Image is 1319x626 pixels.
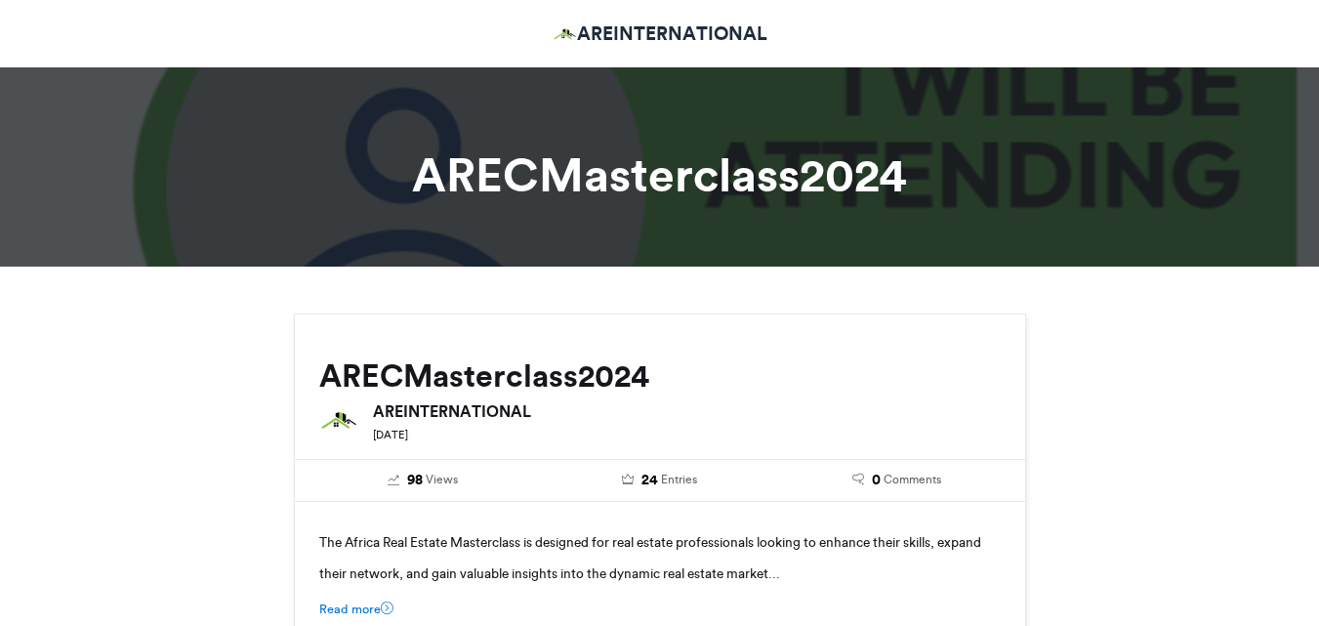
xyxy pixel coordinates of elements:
[553,20,767,48] a: AREINTERNATIONAL
[426,471,458,488] span: Views
[793,470,1001,491] a: 0 Comments
[641,470,658,491] span: 24
[373,428,408,441] small: [DATE]
[319,470,527,491] a: 98 Views
[661,471,697,488] span: Entries
[884,471,941,488] span: Comments
[319,600,393,618] a: Read more
[556,470,763,491] a: 24 Entries
[373,403,1001,419] h6: AREINTERNATIONAL
[407,470,423,491] span: 98
[319,358,1001,394] h2: ARECMasterclass2024
[118,151,1202,198] h1: ARECMasterclass2024
[319,403,358,442] img: AREINTERNATIONAL
[553,23,577,48] img: ARE INTERNATIONAL
[319,526,1001,589] p: The Africa Real Estate Masterclass is designed for real estate professionals looking to enhance t...
[872,470,881,491] span: 0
